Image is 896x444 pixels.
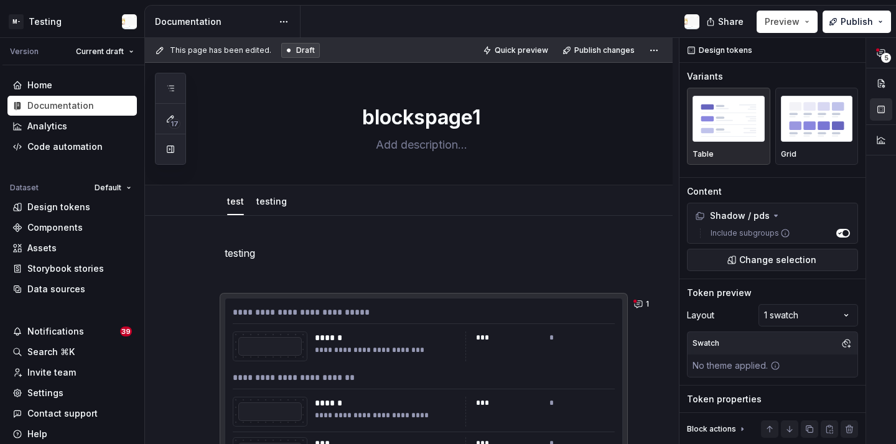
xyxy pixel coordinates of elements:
[684,14,699,29] img: Nikki Craciun
[765,16,800,28] span: Preview
[757,11,818,33] button: Preview
[227,196,244,206] a: test
[27,283,85,295] div: Data sources
[881,53,891,63] span: 5
[27,325,84,338] div: Notifications
[690,335,722,352] div: Swatch
[7,259,137,279] a: Storybook stories
[823,11,891,33] button: Publish
[76,47,124,57] span: Current draft
[256,196,287,206] a: testing
[27,428,47,440] div: Help
[7,116,137,136] a: Analytics
[27,387,63,399] div: Settings
[718,16,744,28] span: Share
[700,11,752,33] button: Share
[7,137,137,157] a: Code automation
[89,179,137,197] button: Default
[695,210,770,222] div: Shadow / pds
[9,14,24,29] div: M-
[739,254,816,266] span: Change selection
[7,197,137,217] a: Design tokens
[841,16,873,28] span: Publish
[693,96,765,141] img: placeholder
[7,279,137,299] a: Data sources
[687,309,714,321] div: Layout
[155,16,273,28] div: Documentation
[27,99,94,112] div: Documentation
[693,149,714,159] p: Table
[687,420,747,438] div: Block actions
[781,149,796,159] p: Grid
[690,206,855,226] div: Shadow / pds
[687,424,736,434] div: Block actions
[27,79,52,91] div: Home
[251,188,292,214] div: testing
[296,45,315,55] span: Draft
[10,183,39,193] div: Dataset
[687,393,762,405] div: Token properties
[120,326,132,336] span: 39
[222,103,620,132] textarea: blockspage1
[687,249,858,271] button: Change selection
[559,42,640,59] button: Publish changes
[27,201,90,213] div: Design tokens
[169,119,180,129] span: 17
[7,75,137,95] a: Home
[225,246,623,261] p: testing
[7,342,137,362] button: Search ⌘K
[170,45,271,55] span: This page has been edited.
[27,262,104,275] div: Storybook stories
[70,43,139,60] button: Current draft
[687,287,752,299] div: Token preview
[7,404,137,423] button: Contact support
[2,8,142,35] button: M-TestingNikki Craciun
[7,96,137,116] a: Documentation
[495,45,548,55] span: Quick preview
[574,45,635,55] span: Publish changes
[95,183,121,193] span: Default
[27,120,67,132] div: Analytics
[222,188,249,214] div: test
[775,88,859,165] button: placeholderGrid
[122,14,137,29] img: Nikki Craciun
[687,185,722,198] div: Content
[27,407,98,420] div: Contact support
[687,88,770,165] button: placeholderTable
[10,47,39,57] div: Version
[688,354,785,377] div: No theme applied.
[7,363,137,382] a: Invite team
[630,295,655,313] button: 1
[7,238,137,258] a: Assets
[7,424,137,444] button: Help
[27,366,76,379] div: Invite team
[27,141,103,153] div: Code automation
[7,321,137,341] button: Notifications39
[706,228,790,238] label: Include subgroups
[27,242,57,254] div: Assets
[27,221,83,234] div: Components
[27,346,75,358] div: Search ⌘K
[781,96,853,141] img: placeholder
[29,16,62,28] div: Testing
[687,70,723,83] div: Variants
[646,299,649,309] span: 1
[7,218,137,238] a: Components
[479,42,554,59] button: Quick preview
[7,383,137,403] a: Settings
